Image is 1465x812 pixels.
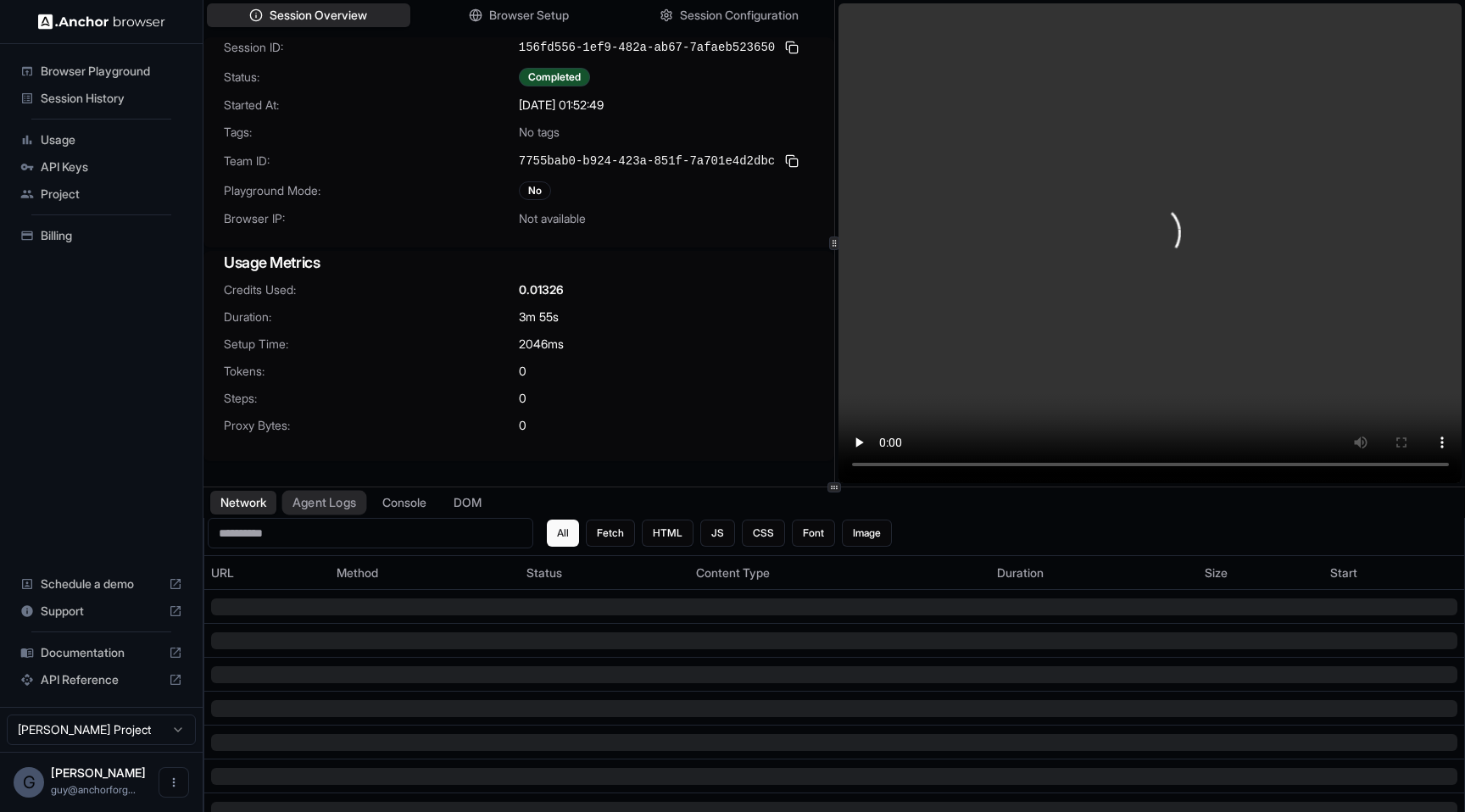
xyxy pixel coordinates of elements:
div: Size [1205,565,1317,581]
span: guy@anchorforge.io [51,783,136,796]
div: No [519,181,551,200]
div: API Keys [14,153,189,181]
span: Billing [41,227,182,244]
span: Started At: [224,97,519,114]
span: Browser Setup [489,7,569,24]
div: G [14,767,44,798]
span: Session History [41,90,182,107]
span: Proxy Bytes: [224,417,519,434]
button: HTML [642,520,694,547]
span: Tokens: [224,363,519,380]
span: 0 [519,390,526,407]
div: Browser Playground [14,58,189,85]
div: Method [337,565,513,581]
div: Project [14,181,189,208]
span: Status: [224,69,519,86]
div: API Reference [14,666,189,693]
span: [DATE] 01:52:49 [519,97,604,114]
span: Session Configuration [680,7,799,24]
div: Completed [519,68,590,86]
button: Console [372,491,437,514]
span: 156fd556-1ef9-482a-ab67-7afaeb523650 [519,39,775,56]
span: No tags [519,124,560,141]
button: JS [700,520,735,547]
span: Credits Used: [224,281,519,298]
div: Billing [14,222,189,249]
span: Browser Playground [41,63,182,80]
button: Network [210,491,276,514]
span: 0.01326 [519,281,564,298]
div: Start [1330,565,1457,581]
span: Not available [519,210,586,227]
div: Content Type [696,565,983,581]
div: URL [211,565,323,581]
span: 0 [519,363,526,380]
h3: Usage Metrics [224,251,814,275]
button: Image [842,520,892,547]
span: 2046 ms [519,336,564,353]
span: Schedule a demo [41,576,162,592]
span: Documentation [41,644,162,661]
span: Support [41,603,162,620]
span: API Reference [41,671,162,688]
span: Setup Time: [224,336,519,353]
button: Font [792,520,835,547]
span: Team ID: [224,153,519,170]
button: Agent Logs [282,491,367,515]
img: Anchor Logo [38,14,165,30]
div: Support [14,598,189,625]
span: 0 [519,417,526,434]
span: Usage [41,131,182,148]
span: 3m 55s [519,309,559,325]
span: Playground Mode: [224,182,519,199]
button: Open menu [159,767,189,798]
span: Session ID: [224,39,519,56]
div: Session History [14,85,189,112]
span: API Keys [41,159,182,175]
span: Guy Ben Simhon [51,765,146,780]
button: CSS [742,520,785,547]
div: Documentation [14,639,189,666]
span: Browser IP: [224,210,519,227]
span: Session Overview [270,7,367,24]
span: Tags: [224,124,519,141]
span: 7755bab0-b924-423a-851f-7a701e4d2dbc [519,153,775,170]
div: Schedule a demo [14,570,189,598]
div: Usage [14,126,189,153]
span: Steps: [224,390,519,407]
span: Duration: [224,309,519,325]
button: Fetch [586,520,635,547]
span: Project [41,186,182,203]
button: All [547,520,579,547]
div: Status [526,565,682,581]
button: DOM [443,491,492,514]
div: Duration [997,565,1191,581]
